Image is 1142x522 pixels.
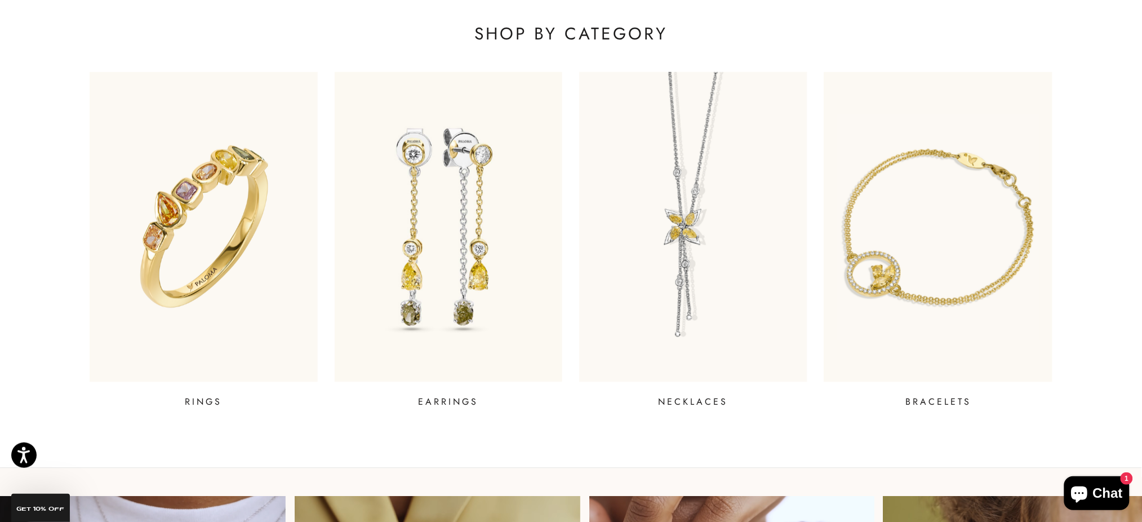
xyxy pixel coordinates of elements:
p: RINGS [185,396,222,409]
p: SHOP BY CATEGORY [90,23,1052,45]
span: GET 10% Off [17,506,65,512]
p: NECKLACES [659,396,728,409]
a: RINGS [90,72,318,410]
a: EARRINGS [335,72,563,410]
p: EARRINGS [419,396,479,409]
inbox-online-store-chat: Shopify online store chat [1061,476,1133,513]
div: GET 10% Off [11,494,70,522]
a: NECKLACES [579,72,807,410]
p: BRACELETS [905,396,971,409]
a: BRACELETS [824,72,1052,410]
